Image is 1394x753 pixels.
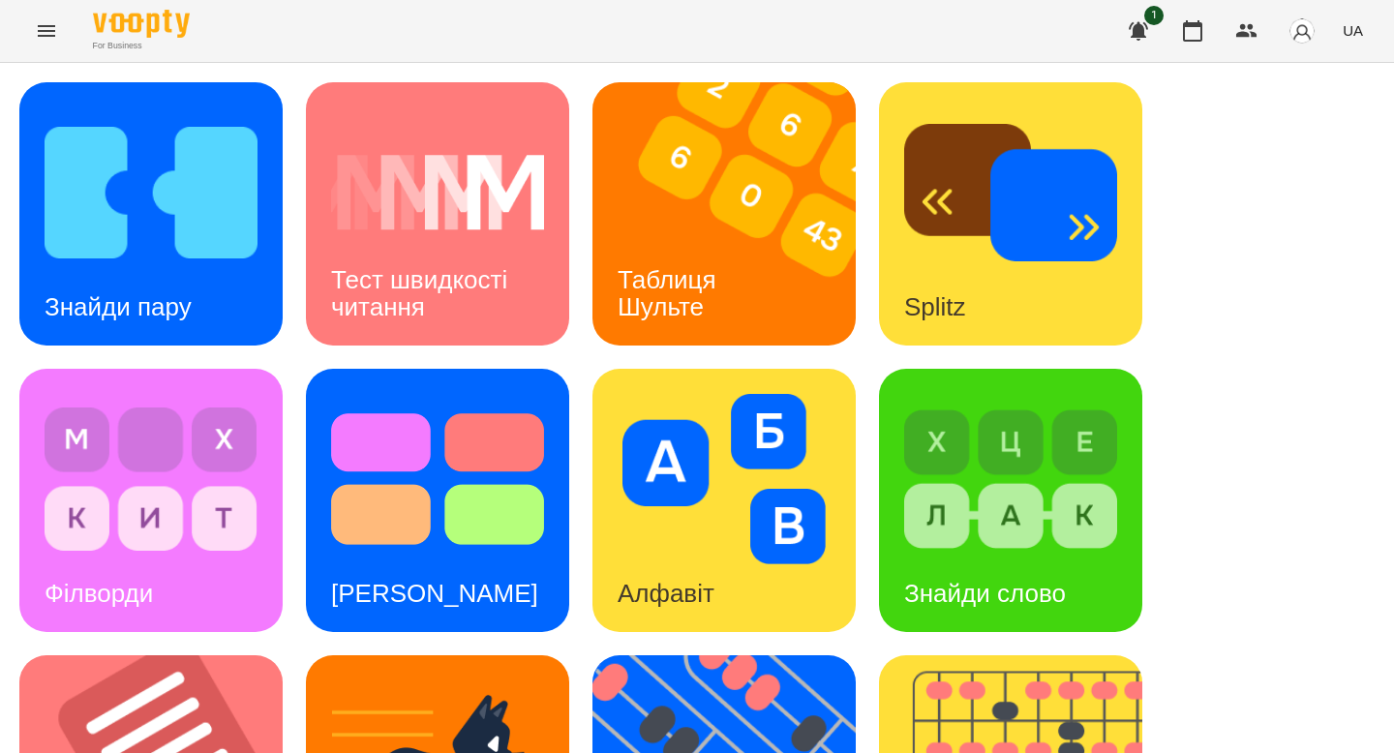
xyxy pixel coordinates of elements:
[45,292,192,321] h3: Знайди пару
[904,292,966,321] h3: Splitz
[618,394,831,564] img: Алфавіт
[45,107,258,278] img: Знайди пару
[618,579,714,608] h3: Алфавіт
[904,579,1066,608] h3: Знайди слово
[592,82,856,346] a: Таблиця ШультеТаблиця Шульте
[1343,20,1363,41] span: UA
[1335,13,1371,48] button: UA
[93,10,190,38] img: Voopty Logo
[592,369,856,632] a: АлфавітАлфавіт
[1144,6,1164,25] span: 1
[618,265,723,320] h3: Таблиця Шульте
[904,394,1117,564] img: Знайди слово
[306,369,569,632] a: Тест Струпа[PERSON_NAME]
[306,82,569,346] a: Тест швидкості читанняТест швидкості читання
[1288,17,1316,45] img: avatar_s.png
[45,394,258,564] img: Філворди
[19,82,283,346] a: Знайди паруЗнайди пару
[331,107,544,278] img: Тест швидкості читання
[93,40,190,52] span: For Business
[331,265,514,320] h3: Тест швидкості читання
[331,394,544,564] img: Тест Струпа
[904,107,1117,278] img: Splitz
[879,82,1142,346] a: SplitzSplitz
[23,8,70,54] button: Menu
[331,579,538,608] h3: [PERSON_NAME]
[879,369,1142,632] a: Знайди словоЗнайди слово
[592,82,880,346] img: Таблиця Шульте
[45,579,153,608] h3: Філворди
[19,369,283,632] a: ФілвордиФілворди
